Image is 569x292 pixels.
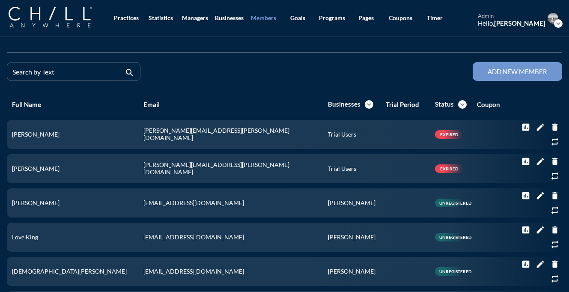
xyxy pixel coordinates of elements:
td: [PERSON_NAME] [7,120,138,149]
span: [PERSON_NAME] [328,268,375,275]
span: expired [440,132,458,137]
span: Trial Users [328,165,356,172]
td: Love King [7,223,138,252]
div: Timer [427,15,443,22]
i: insert_chart [521,259,530,269]
td: [DEMOGRAPHIC_DATA][PERSON_NAME] [7,257,138,286]
div: Members [251,15,276,22]
div: Members List [7,52,562,53]
i: edit [536,225,545,235]
div: Status [435,100,454,108]
span: unregistered [439,235,471,240]
span: [PERSON_NAME] [328,233,375,241]
td: [PERSON_NAME] [7,188,138,218]
i: edit [536,259,545,269]
td: [PERSON_NAME] [7,154,138,183]
i: insert_chart [521,225,530,235]
div: Hello, [478,19,545,27]
i: repeat [550,171,560,181]
div: Coupons [389,15,412,22]
span: unregistered [439,200,471,206]
i: repeat [550,274,560,283]
td: [EMAIL_ADDRESS][DOMAIN_NAME] [138,188,323,218]
div: admin [478,13,545,20]
input: Search by Text [12,70,123,80]
i: delete [550,122,560,132]
div: Email [143,101,318,108]
i: repeat [550,206,560,215]
a: Company Logo [9,7,109,29]
i: repeat [550,137,560,146]
i: insert_chart [521,157,530,166]
i: expand_more [458,100,467,109]
td: [EMAIL_ADDRESS][DOMAIN_NAME] [138,223,323,252]
button: Add new member [473,62,562,81]
span: unregistered [439,269,471,274]
div: Pages [358,15,374,22]
div: Businesses [328,100,360,108]
i: expand_more [554,19,563,28]
strong: [PERSON_NAME] [494,19,545,27]
i: delete [550,259,560,269]
i: edit [536,157,545,166]
div: Businesses [215,15,244,22]
i: insert_chart [521,122,530,132]
div: Statistics [149,15,173,22]
div: Programs [319,15,345,22]
div: Goals [290,15,305,22]
div: Add new member [488,68,547,75]
td: [PERSON_NAME][EMAIL_ADDRESS][PERSON_NAME][DOMAIN_NAME] [138,154,323,183]
i: delete [550,191,560,200]
i: repeat [550,240,560,249]
div: Practices [114,15,139,22]
i: edit [536,122,545,132]
div: Managers [182,15,208,22]
span: Trial Users [328,131,356,138]
i: delete [550,225,560,235]
i: insert_chart [521,191,530,200]
span: expired [440,166,458,171]
i: expand_more [365,100,373,109]
i: delete [550,157,560,166]
img: Profile icon [548,13,558,24]
td: [PERSON_NAME][EMAIL_ADDRESS][PERSON_NAME][DOMAIN_NAME] [138,120,323,149]
i: search [125,68,135,78]
img: Company Logo [9,7,92,27]
td: [EMAIL_ADDRESS][DOMAIN_NAME] [138,257,323,286]
div: Coupon [477,101,500,108]
div: Full Name [12,101,133,108]
i: edit [536,191,545,200]
div: Trial Period [386,101,425,108]
span: [PERSON_NAME] [328,199,375,206]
